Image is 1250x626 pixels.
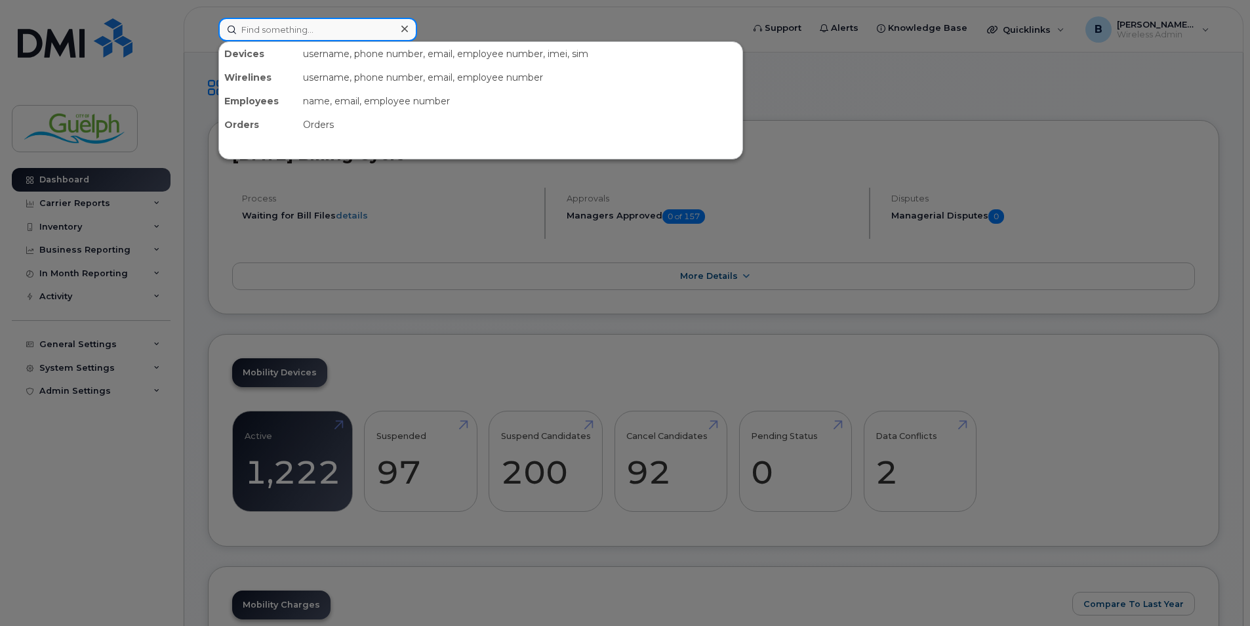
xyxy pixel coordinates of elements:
div: username, phone number, email, employee number [298,66,742,89]
div: Employees [219,89,298,113]
div: username, phone number, email, employee number, imei, sim [298,42,742,66]
div: Wirelines [219,66,298,89]
div: Devices [219,42,298,66]
div: name, email, employee number [298,89,742,113]
div: Orders [298,113,742,136]
div: Orders [219,113,298,136]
